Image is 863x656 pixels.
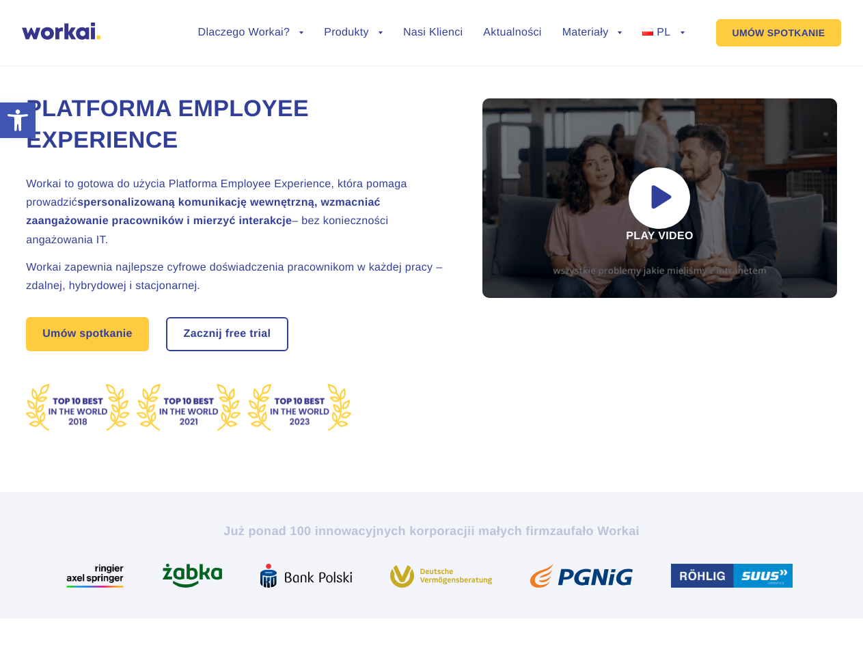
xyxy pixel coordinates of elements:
[198,27,304,38] a: Dlaczego Workai?
[483,27,541,38] a: Aktualności
[26,317,149,351] a: Umów spotkanie
[324,27,383,38] a: Produkty
[482,98,837,298] div: Play video
[26,197,381,227] strong: spersonalizowaną komunikację wewnętrzną, wzmacniać zaangażowanie pracowników i mierzyć interakcje
[26,175,450,249] h2: Workai to gotowa do użycia Platforma Employee Experience, która pomaga prowadzić – bez koniecznoś...
[562,27,622,38] a: Materiały
[716,19,842,46] a: UMÓW SPOTKANIE
[403,27,463,38] a: Nasi Klienci
[471,524,549,538] i: i małych firm
[26,94,450,156] h1: Platforma Employee Experience
[657,27,670,38] span: PL
[53,523,811,539] h2: Już ponad 100 innowacyjnych korporacji zaufało Workai
[167,318,288,350] a: Zacznij free trial
[26,258,450,295] h2: Workai zapewnia najlepsze cyfrowe doświadczenia pracownikom w każdej pracy – zdalnej, hybrydowej ...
